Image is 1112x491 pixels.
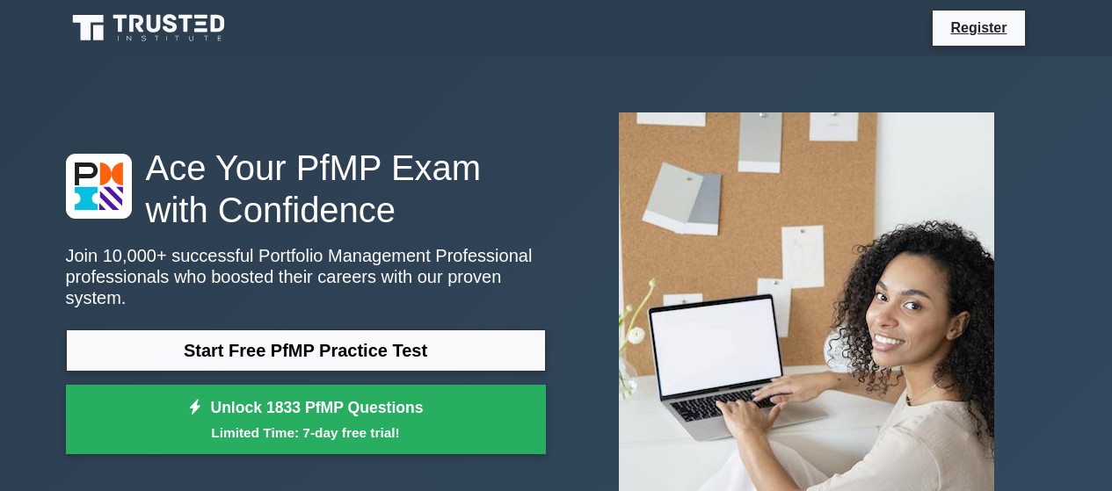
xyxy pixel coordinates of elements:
h1: Ace Your PfMP Exam with Confidence [66,147,546,231]
small: Limited Time: 7-day free trial! [88,422,524,443]
p: Join 10,000+ successful Portfolio Management Professional professionals who boosted their careers... [66,245,546,308]
a: Start Free PfMP Practice Test [66,329,546,372]
a: Register [940,17,1017,39]
a: Unlock 1833 PfMP QuestionsLimited Time: 7-day free trial! [66,385,546,455]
